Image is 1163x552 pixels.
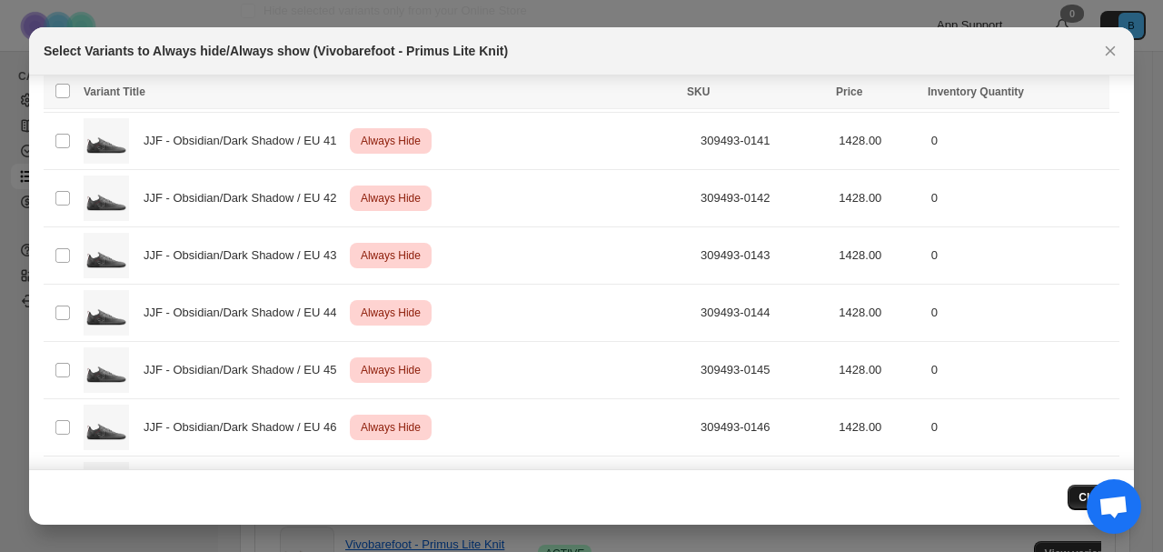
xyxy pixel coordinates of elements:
h2: Select Variants to Always hide/Always show (Vivobarefoot - Primus Lite Knit) [44,42,508,60]
td: 309493-0145 [695,341,833,398]
img: 309493-01_side_1_dd518942-e2e6-434e-9c52-7227ad5278e8.jpg [84,347,129,393]
td: 0 [926,112,1119,169]
span: Always Hide [357,302,424,324]
td: 309493-0147 [695,456,833,513]
span: JJF - Obsidian/Dark Shadow / EU 45 [144,361,346,379]
td: 309493-0143 [695,226,833,284]
img: 309493-01_side_1_dd518942-e2e6-434e-9c52-7227ad5278e8.jpg [84,118,129,164]
button: Close [1098,38,1123,64]
img: 309493-01_side_1_dd518942-e2e6-434e-9c52-7227ad5278e8.jpg [84,176,129,221]
td: 1428.00 [833,169,925,226]
span: Variant Title [84,85,145,98]
td: 1428.00 [833,398,925,456]
span: JJF - Obsidian/Dark Shadow / EU 41 [144,132,346,150]
span: JJF - Obsidian/Dark Shadow / EU 44 [144,304,346,322]
span: Price [836,85,862,98]
td: 309493-0142 [695,169,833,226]
span: Always Hide [357,130,424,152]
td: 1428.00 [833,226,925,284]
td: 1428.00 [833,456,925,513]
td: 0 [926,456,1119,513]
img: 309493-01_side_1_dd518942-e2e6-434e-9c52-7227ad5278e8.jpg [84,233,129,278]
td: 0 [926,398,1119,456]
span: Always Hide [357,245,424,266]
span: JJF - Obsidian/Dark Shadow / EU 46 [144,418,346,437]
span: JJF - Obsidian/Dark Shadow / EU 43 [144,246,346,265]
span: Always Hide [357,417,424,438]
td: 0 [926,341,1119,398]
img: 309493-01_side_1_dd518942-e2e6-434e-9c52-7227ad5278e8.jpg [84,462,129,507]
span: JJF - Obsidian/Dark Shadow / EU 42 [144,189,346,207]
td: 1428.00 [833,112,925,169]
button: Close [1068,485,1119,510]
span: SKU [687,85,710,98]
td: 0 [926,169,1119,226]
td: 0 [926,226,1119,284]
span: Always Hide [357,187,424,209]
td: 1428.00 [833,284,925,341]
img: 309493-01_side_1_dd518942-e2e6-434e-9c52-7227ad5278e8.jpg [84,405,129,450]
td: 309493-0144 [695,284,833,341]
a: Open chat [1087,479,1141,534]
td: 1428.00 [833,341,925,398]
span: Always Hide [357,359,424,381]
td: 309493-0141 [695,112,833,169]
td: 0 [926,284,1119,341]
td: 309493-0146 [695,398,833,456]
img: 309493-01_side_1_dd518942-e2e6-434e-9c52-7227ad5278e8.jpg [84,290,129,336]
span: Close [1079,490,1108,505]
span: Inventory Quantity [928,85,1024,98]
